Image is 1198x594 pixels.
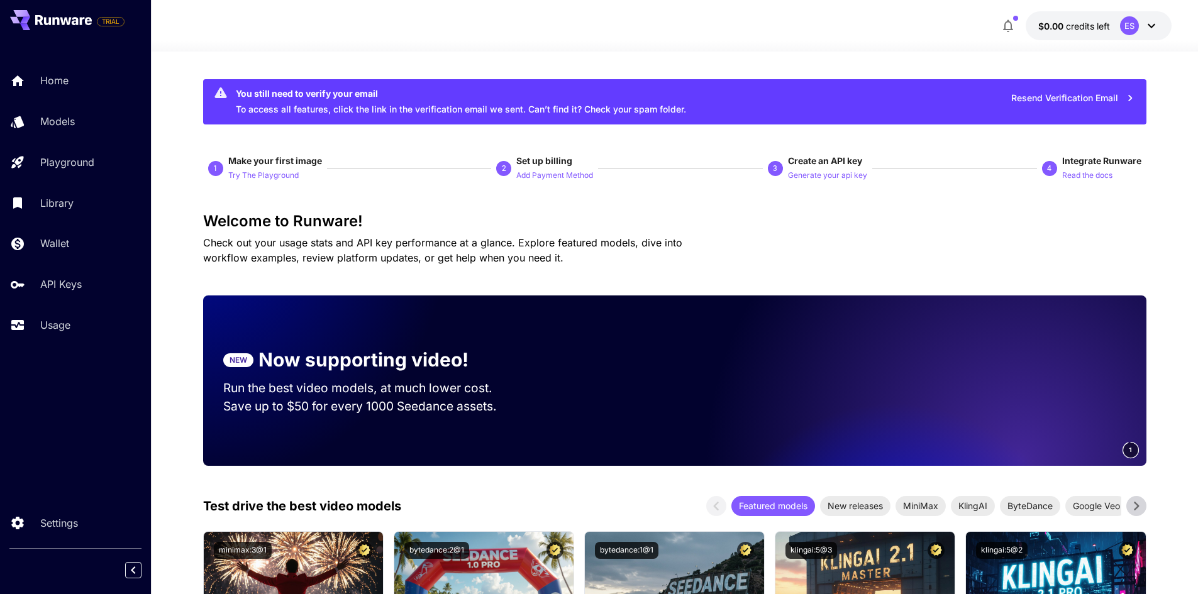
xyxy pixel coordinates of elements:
span: Set up billing [516,155,572,166]
span: Check out your usage stats and API key performance at a glance. Explore featured models, dive int... [203,236,682,264]
p: Read the docs [1062,170,1112,182]
p: Generate your api key [788,170,867,182]
p: NEW [230,355,247,366]
p: Wallet [40,236,69,251]
button: klingai:5@3 [785,542,837,559]
button: Certified Model – Vetted for best performance and includes a commercial license. [546,542,563,559]
p: Run the best video models, at much lower cost. [223,379,516,397]
div: MiniMax [896,496,946,516]
button: Certified Model – Vetted for best performance and includes a commercial license. [737,542,754,559]
p: Models [40,114,75,129]
p: Now supporting video! [258,346,469,374]
p: 2 [502,163,506,174]
p: Home [40,73,69,88]
div: Featured models [731,496,815,516]
button: Resend Verification Email [1004,85,1141,111]
button: Certified Model – Vetted for best performance and includes a commercial license. [356,542,373,559]
p: Playground [40,155,94,170]
button: minimax:3@1 [214,542,272,559]
button: Certified Model – Vetted for best performance and includes a commercial license. [1119,542,1136,559]
div: KlingAI [951,496,995,516]
button: Generate your api key [788,167,867,182]
span: TRIAL [97,17,124,26]
p: Try The Playground [228,170,299,182]
span: New releases [820,499,890,512]
span: Create an API key [788,155,862,166]
span: Featured models [731,499,815,512]
p: Library [40,195,74,211]
button: bytedance:2@1 [404,542,469,559]
div: Google Veo [1065,496,1128,516]
button: bytedance:1@1 [595,542,658,559]
p: Save up to $50 for every 1000 Seedance assets. [223,397,516,415]
div: Collapse sidebar [135,559,151,581]
button: $0.00ES [1026,11,1172,40]
div: New releases [820,496,890,516]
p: API Keys [40,277,82,292]
span: $0.00 [1038,21,1066,31]
button: Add Payment Method [516,167,593,182]
span: Google Veo [1065,499,1128,512]
span: MiniMax [896,499,946,512]
span: Integrate Runware [1062,155,1141,166]
p: 1 [213,163,218,174]
button: Certified Model – Vetted for best performance and includes a commercial license. [928,542,945,559]
button: Try The Playground [228,167,299,182]
span: Add your payment card to enable full platform functionality. [97,14,125,29]
div: You still need to verify your email [236,87,686,100]
h3: Welcome to Runware! [203,212,1146,230]
p: Usage [40,317,70,333]
p: Add Payment Method [516,170,593,182]
p: Test drive the best video models [203,497,401,515]
span: Make your first image [228,155,322,166]
div: ByteDance [1000,496,1060,516]
button: Read the docs [1062,167,1112,182]
div: To access all features, click the link in the verification email we sent. Can’t find it? Check yo... [236,83,686,121]
button: klingai:5@2 [976,542,1028,559]
span: credits left [1066,21,1110,31]
span: KlingAI [951,499,995,512]
span: 1 [1129,445,1133,454]
p: 4 [1047,163,1051,174]
div: $0.00 [1038,19,1110,33]
div: ES [1120,16,1139,35]
p: Settings [40,515,78,531]
span: ByteDance [1000,499,1060,512]
button: Collapse sidebar [125,562,141,578]
p: 3 [773,163,777,174]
